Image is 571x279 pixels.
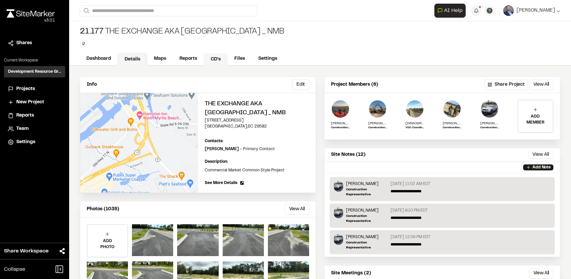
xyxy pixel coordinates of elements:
[368,121,387,126] p: [PERSON_NAME]
[7,18,55,24] div: Oh geez...please don't...
[443,126,461,130] p: Construction Rep.
[80,27,284,37] div: The Exchange aka [GEOGRAPHIC_DATA] _ NMB
[346,208,388,214] p: [PERSON_NAME]
[368,126,387,130] p: Construction Representative
[331,81,378,88] p: Project Members (6)
[503,5,560,16] button: [PERSON_NAME]
[485,79,528,90] button: Share Project
[240,147,275,151] span: - Primary Contact
[331,121,350,126] p: [PERSON_NAME]
[228,52,252,65] a: Files
[205,180,237,186] span: See More Details
[528,151,553,159] button: View All
[346,240,388,250] p: Construction Representative
[4,57,65,63] p: Current Workspace
[80,5,92,16] button: Search
[8,112,61,119] a: Reports
[434,4,466,18] button: Open AI Assistant
[346,181,388,187] p: [PERSON_NAME]
[205,118,309,124] p: [STREET_ADDRESS]
[205,146,275,152] p: [PERSON_NAME]
[8,40,61,47] a: Shares
[331,126,350,130] p: Construction Manager
[205,100,309,118] h2: The Exchange aka [GEOGRAPHIC_DATA] _ NMB
[252,52,284,65] a: Settings
[518,114,553,126] p: ADD MEMBER
[405,100,424,118] img: Christian Barrett
[87,81,97,88] p: Info
[405,126,424,130] p: VDC Coordinator/Civil Designer III
[285,204,309,215] button: View All
[118,53,147,66] a: Details
[346,234,388,240] p: [PERSON_NAME]
[292,79,309,90] button: Edit
[16,85,35,93] span: Projects
[516,7,555,14] span: [PERSON_NAME]
[173,52,204,65] a: Reports
[529,268,553,279] button: View All
[391,234,430,240] p: [DATE] 12:06 PM EDT
[480,100,499,118] img: Timothy Clark
[368,100,387,118] img: Ross Edwards
[8,85,61,93] a: Projects
[4,247,49,255] span: Share Workspace
[80,27,104,37] span: 21.177
[16,125,29,133] span: Team
[16,40,32,47] span: Shares
[334,208,343,218] img: Timothy Clark
[87,206,119,213] p: Photos (1035)
[391,181,430,187] p: [DATE] 11:02 AM EDT
[205,159,309,165] p: Description:
[334,234,343,245] img: Timothy Clark
[405,121,424,126] p: [DEMOGRAPHIC_DATA][PERSON_NAME]
[147,52,173,65] a: Maps
[205,167,309,173] p: Commercial Market Common Style Project
[331,151,366,158] p: Site Notes (12)
[205,138,223,144] p: Contacts:
[8,125,61,133] a: Team
[80,52,118,65] a: Dashboard
[331,100,350,118] img: Zach Thompson
[346,187,388,197] p: Construction Representative
[331,270,371,277] p: Site Meetings (2)
[16,112,34,119] span: Reports
[80,40,87,47] button: Edit Tags
[8,69,61,75] h3: Development Resource Group
[443,121,461,126] p: [PERSON_NAME]
[444,7,463,15] span: AI Help
[204,53,228,66] a: CD's
[16,99,44,106] span: New Project
[87,238,127,250] p: ADD PHOTO
[529,79,553,90] button: View All
[391,208,428,214] p: [DATE] 8:10 PM EDT
[532,164,551,170] p: Add Note
[16,139,35,146] span: Settings
[443,100,461,118] img: Dillon Hackett
[503,5,514,16] img: User
[205,124,309,130] p: [GEOGRAPHIC_DATA] , SC 29582
[7,9,55,18] img: rebrand.png
[8,139,61,146] a: Settings
[334,181,343,192] img: Timothy Clark
[8,99,61,106] a: New Project
[480,121,499,126] p: [PERSON_NAME]
[434,4,468,18] div: Open AI Assistant
[4,265,25,273] span: Collapse
[480,126,499,130] p: Construction Representative
[346,214,388,224] p: Construction Representative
